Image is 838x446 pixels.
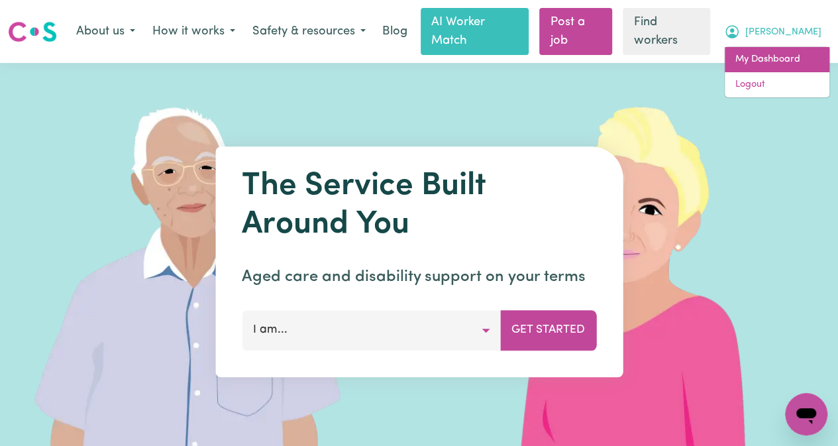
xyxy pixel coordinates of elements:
h1: The Service Built Around You [242,168,596,244]
a: AI Worker Match [421,8,529,55]
a: My Dashboard [725,47,829,72]
iframe: Button to launch messaging window [785,393,827,435]
a: Find workers [623,8,710,55]
button: About us [68,18,144,46]
a: Post a job [539,8,612,55]
button: My Account [715,18,830,46]
img: Careseekers logo [8,20,57,44]
button: I am... [242,311,501,351]
a: Logout [725,72,829,97]
div: My Account [724,46,830,97]
span: [PERSON_NAME] [745,25,821,40]
p: Aged care and disability support on your terms [242,266,596,290]
button: How it works [144,18,244,46]
button: Get Started [500,311,596,351]
a: Careseekers logo [8,17,57,47]
button: Safety & resources [244,18,374,46]
a: Blog [374,17,415,46]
